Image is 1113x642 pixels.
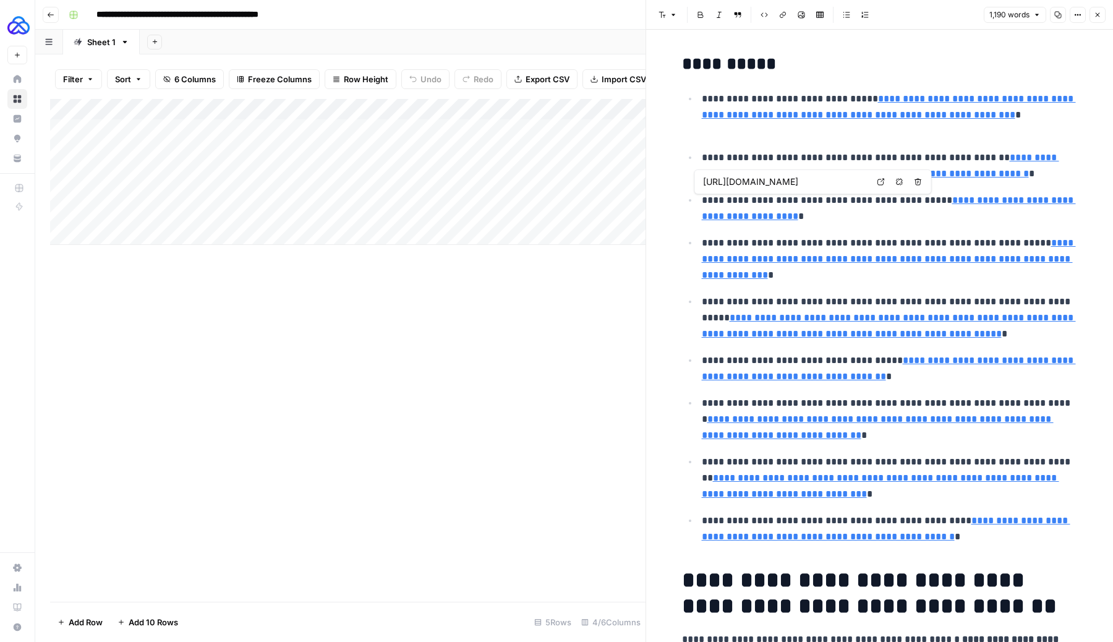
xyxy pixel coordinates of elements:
span: Import CSV [602,73,646,85]
button: Sort [107,69,150,89]
span: Add Row [69,616,103,628]
a: Browse [7,89,27,109]
button: Workspace: AUQ [7,10,27,41]
a: Settings [7,558,27,578]
a: Learning Hub [7,597,27,617]
a: Home [7,69,27,89]
button: Redo [454,69,501,89]
div: 4/6 Columns [576,612,646,632]
span: Export CSV [526,73,569,85]
span: Freeze Columns [248,73,312,85]
span: Undo [420,73,441,85]
span: Row Height [344,73,388,85]
span: Add 10 Rows [129,616,178,628]
button: 6 Columns [155,69,224,89]
a: Your Data [7,148,27,168]
img: AUQ Logo [7,14,30,36]
div: 5 Rows [529,612,576,632]
button: 1,190 words [984,7,1046,23]
button: Add Row [50,612,110,632]
button: Help + Support [7,617,27,637]
button: Undo [401,69,450,89]
a: Insights [7,109,27,129]
a: Usage [7,578,27,597]
button: Filter [55,69,102,89]
span: Sort [115,73,131,85]
a: Opportunities [7,129,27,148]
span: 1,190 words [989,9,1030,20]
button: Add 10 Rows [110,612,185,632]
button: Export CSV [506,69,578,89]
span: Filter [63,73,83,85]
a: Sheet 1 [63,30,140,54]
button: Row Height [325,69,396,89]
span: 6 Columns [174,73,216,85]
span: Redo [474,73,493,85]
div: Sheet 1 [87,36,116,48]
button: Freeze Columns [229,69,320,89]
button: Import CSV [582,69,654,89]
